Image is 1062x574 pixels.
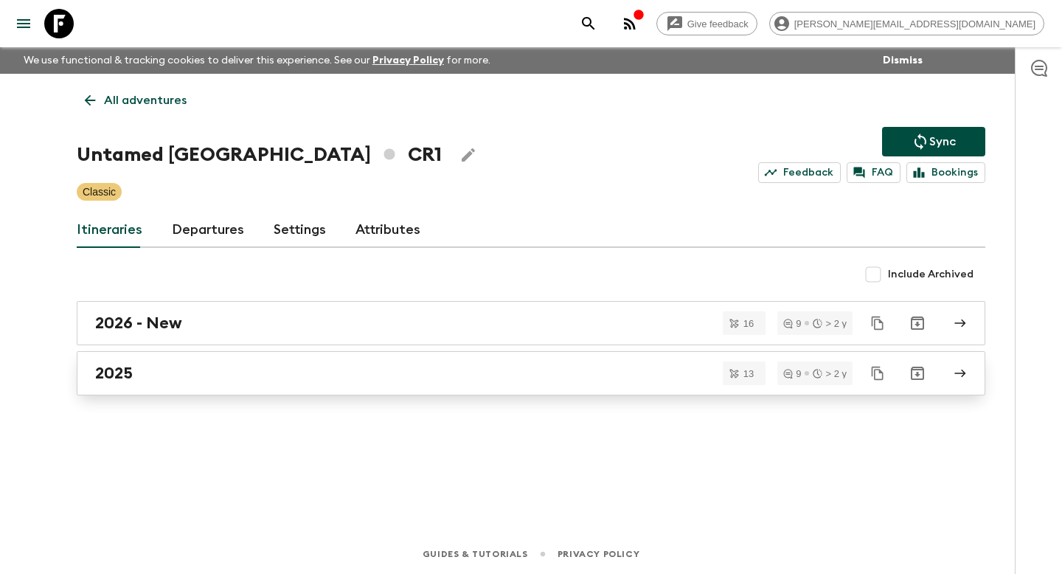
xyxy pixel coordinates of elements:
a: 2026 - New [77,301,985,345]
div: [PERSON_NAME][EMAIL_ADDRESS][DOMAIN_NAME] [769,12,1044,35]
a: Itineraries [77,212,142,248]
span: 13 [735,369,763,378]
p: All adventures [104,91,187,109]
span: [PERSON_NAME][EMAIL_ADDRESS][DOMAIN_NAME] [786,18,1044,30]
a: Bookings [906,162,985,183]
button: Edit Adventure Title [454,140,483,170]
a: Privacy Policy [558,546,639,562]
span: 16 [735,319,763,328]
button: Archive [903,308,932,338]
h1: Untamed [GEOGRAPHIC_DATA] CR1 [77,140,442,170]
a: Departures [172,212,244,248]
a: Privacy Policy [372,55,444,66]
button: Duplicate [864,360,891,387]
div: > 2 y [813,369,847,378]
p: Classic [83,184,116,199]
a: Feedback [758,162,841,183]
a: Settings [274,212,326,248]
a: FAQ [847,162,900,183]
div: 9 [783,369,801,378]
button: Duplicate [864,310,891,336]
button: Dismiss [879,50,926,71]
div: > 2 y [813,319,847,328]
p: We use functional & tracking cookies to deliver this experience. See our for more. [18,47,496,74]
p: Sync [929,133,956,151]
h2: 2025 [95,364,133,383]
a: All adventures [77,86,195,115]
span: Include Archived [888,267,974,282]
button: Archive [903,359,932,388]
button: menu [9,9,38,38]
a: Give feedback [656,12,757,35]
div: 9 [783,319,801,328]
button: Sync adventure departures to the booking engine [882,127,985,156]
a: Attributes [355,212,420,248]
a: Guides & Tutorials [423,546,528,562]
h2: 2026 - New [95,314,182,333]
a: 2025 [77,351,985,395]
span: Give feedback [679,18,757,30]
button: search adventures [574,9,603,38]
